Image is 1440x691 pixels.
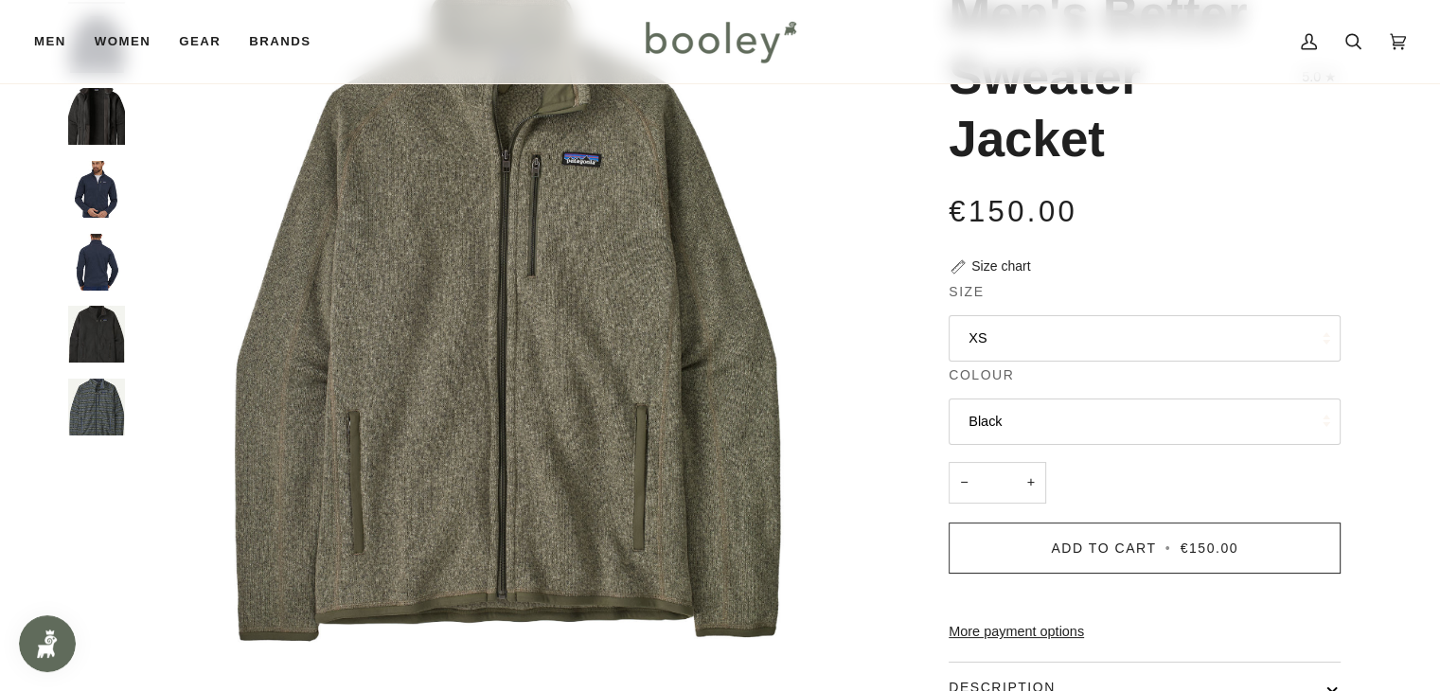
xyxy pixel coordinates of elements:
span: Men [34,32,66,51]
iframe: Button to open loyalty program pop-up [19,615,76,672]
span: Size [949,282,984,302]
button: Add to Cart • €150.00 [949,523,1341,574]
img: Men's Better Sweater Jacket [68,306,125,363]
img: Patagonia Men's Better Sweater Jacket Black - Booley Galway [68,88,125,145]
button: − [949,462,979,505]
a: More payment options [949,622,1341,643]
span: €150.00 [949,195,1077,228]
span: Add to Cart [1051,540,1156,556]
button: XS [949,315,1341,362]
img: Men's Better Sweater Jacket [68,379,125,435]
span: Women [95,32,151,51]
img: Patagonia Men's Better Sweater Jacket - Booley Galway [68,161,125,218]
span: €150.00 [1181,540,1238,556]
input: Quantity [949,462,1046,505]
span: • [1162,540,1175,556]
div: Size chart [971,257,1030,276]
img: Patagonia Men's Better Sweater Jacket - Booley Galway [68,234,125,291]
span: Brands [249,32,311,51]
span: Colour [949,365,1014,385]
span: Gear [179,32,221,51]
button: + [1016,462,1046,505]
button: Black [949,399,1341,445]
img: Booley [637,14,803,69]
